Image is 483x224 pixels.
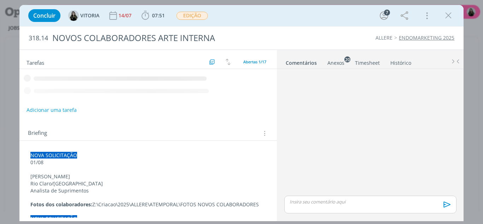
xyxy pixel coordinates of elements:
div: dialog [19,5,464,221]
span: NOVA SOLICITAÇÃO [30,152,77,159]
span: Tarefas [27,58,44,66]
strong: Fotos dos colaboradores: [30,201,92,208]
div: Anexos [327,59,344,67]
span: VITORIA [80,13,99,18]
p: [PERSON_NAME] [30,173,266,180]
span: NOVA SOLICITAÇÃO [30,215,77,222]
span: Briefing [28,129,47,138]
p: 01/08 [30,159,266,166]
a: Timesheet [355,56,380,67]
p: Analista de Suprimentos [30,187,266,194]
button: 07:51 [140,10,167,21]
a: Comentários [285,56,317,67]
button: VVITORIA [68,10,99,21]
a: ALLERE [376,34,392,41]
sup: 20 [344,56,350,62]
a: ENDOMARKETING 2025 [399,34,454,41]
p: Rio Claro/[GEOGRAPHIC_DATA] [30,180,266,187]
span: Abertas 1/17 [243,59,266,64]
div: 7 [384,10,390,16]
button: Adicionar uma tarefa [26,104,77,116]
div: 14/07 [118,13,133,18]
span: 07:51 [152,12,165,19]
button: 7 [378,10,390,21]
span: Concluir [33,13,56,18]
button: EDIÇÃO [176,11,208,20]
span: EDIÇÃO [176,12,208,20]
p: Z:\Criacao\2025\ALLERE\ATEMPORAL\FOTOS NOVOS COLABORADORES [30,201,266,208]
img: arrow-down-up.svg [226,59,231,65]
button: Concluir [28,9,60,22]
img: V [68,10,79,21]
div: NOVOS COLABORADORES ARTE INTERNA [50,29,274,47]
span: 318.14 [29,34,48,42]
a: Histórico [390,56,412,67]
